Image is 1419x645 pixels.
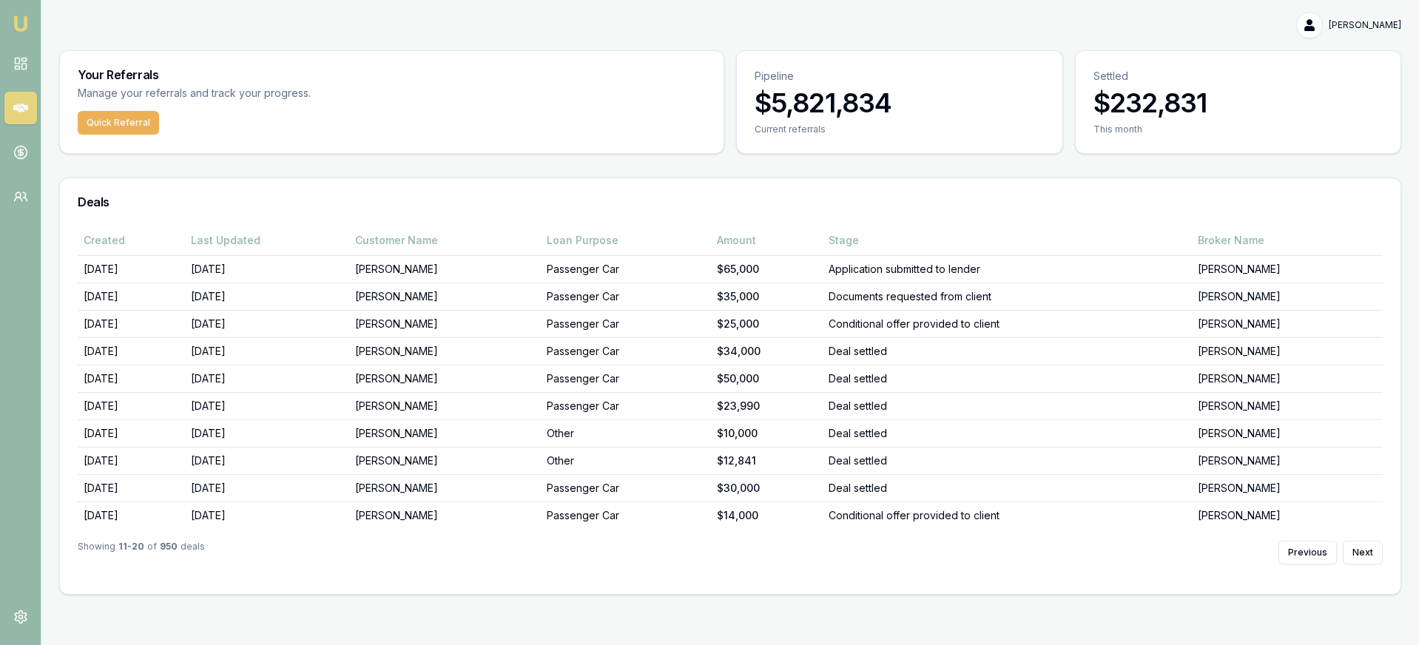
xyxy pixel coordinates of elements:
div: $12,841 [717,453,817,468]
div: $50,000 [717,371,817,386]
td: Deal settled [823,365,1192,392]
td: [PERSON_NAME] [349,337,540,365]
h3: $232,831 [1093,88,1383,118]
td: Application submitted to lender [823,255,1192,283]
div: Customer Name [355,233,534,248]
td: Passenger Car [541,310,711,337]
td: Other [541,419,711,447]
div: $34,000 [717,344,817,359]
div: Amount [717,233,817,248]
td: Passenger Car [541,365,711,392]
h3: Deals [78,196,1383,208]
div: $14,000 [717,508,817,523]
td: [PERSON_NAME] [1192,392,1383,419]
td: [DATE] [78,365,185,392]
div: This month [1093,124,1383,135]
strong: 950 [160,541,178,564]
td: [PERSON_NAME] [349,419,540,447]
td: [PERSON_NAME] [349,502,540,529]
div: Broker Name [1198,233,1377,248]
td: [PERSON_NAME] [1192,502,1383,529]
td: [DATE] [78,337,185,365]
div: $23,990 [717,399,817,413]
td: [DATE] [185,310,349,337]
h3: Your Referrals [78,69,706,81]
td: Conditional offer provided to client [823,502,1192,529]
td: [PERSON_NAME] [349,310,540,337]
div: Loan Purpose [547,233,705,248]
td: Deal settled [823,419,1192,447]
td: [PERSON_NAME] [1192,283,1383,310]
td: [PERSON_NAME] [349,447,540,474]
div: Created [84,233,179,248]
td: Passenger Car [541,283,711,310]
td: [DATE] [78,255,185,283]
td: [DATE] [78,474,185,502]
td: [DATE] [185,419,349,447]
td: [DATE] [185,283,349,310]
td: Conditional offer provided to client [823,310,1192,337]
td: [PERSON_NAME] [1192,255,1383,283]
div: Current referrals [755,124,1045,135]
td: Passenger Car [541,474,711,502]
td: [DATE] [78,502,185,529]
img: emu-icon-u.png [12,15,30,33]
td: [PERSON_NAME] [349,255,540,283]
strong: 11 - 20 [118,541,144,564]
td: [PERSON_NAME] [1192,365,1383,392]
td: [PERSON_NAME] [349,365,540,392]
h3: $5,821,834 [755,88,1045,118]
div: $65,000 [717,262,817,277]
td: [PERSON_NAME] [349,283,540,310]
div: Stage [829,233,1186,248]
td: [DATE] [78,283,185,310]
td: Deal settled [823,447,1192,474]
td: [PERSON_NAME] [1192,337,1383,365]
div: $10,000 [717,426,817,441]
button: Next [1343,541,1383,564]
p: Manage your referrals and track your progress. [78,85,456,102]
td: Other [541,447,711,474]
span: [PERSON_NAME] [1329,19,1401,31]
td: [PERSON_NAME] [1192,310,1383,337]
td: [DATE] [185,474,349,502]
td: [PERSON_NAME] [1192,419,1383,447]
td: [DATE] [78,447,185,474]
td: Deal settled [823,337,1192,365]
td: Documents requested from client [823,283,1192,310]
td: Deal settled [823,392,1192,419]
td: [DATE] [185,447,349,474]
td: Passenger Car [541,502,711,529]
button: Quick Referral [78,111,159,135]
td: [DATE] [78,310,185,337]
td: Passenger Car [541,255,711,283]
button: Previous [1278,541,1337,564]
div: Last Updated [191,233,343,248]
div: $25,000 [717,317,817,331]
div: $30,000 [717,481,817,496]
p: Settled [1093,69,1383,84]
p: Pipeline [755,69,1045,84]
td: [DATE] [78,392,185,419]
td: [PERSON_NAME] [1192,447,1383,474]
td: [PERSON_NAME] [349,474,540,502]
td: [DATE] [185,502,349,529]
div: $35,000 [717,289,817,304]
td: Deal settled [823,474,1192,502]
td: [PERSON_NAME] [349,392,540,419]
td: [DATE] [185,392,349,419]
td: [DATE] [78,419,185,447]
td: [DATE] [185,365,349,392]
div: Showing of deals [78,541,205,564]
td: [PERSON_NAME] [1192,474,1383,502]
td: [DATE] [185,337,349,365]
td: [DATE] [185,255,349,283]
td: Passenger Car [541,337,711,365]
td: Passenger Car [541,392,711,419]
